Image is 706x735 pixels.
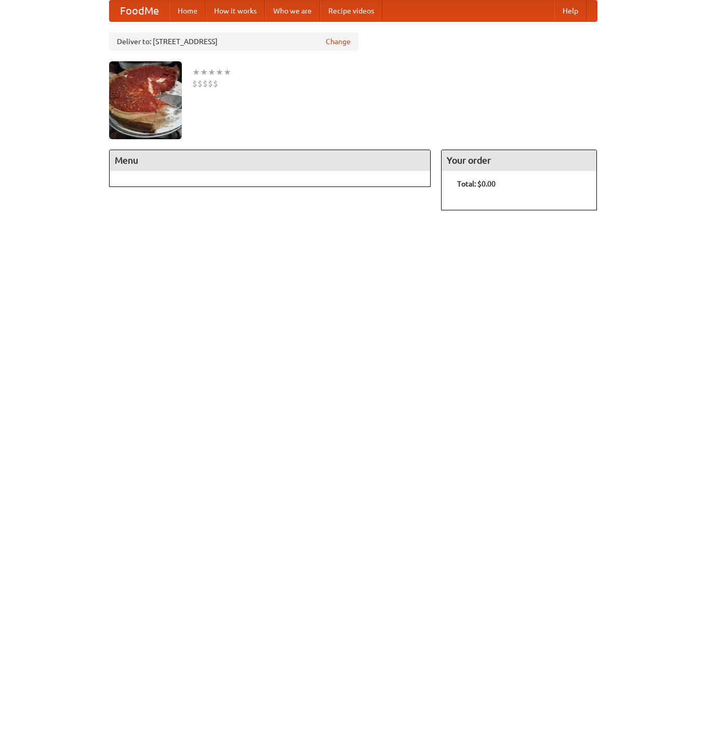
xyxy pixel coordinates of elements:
a: Help [554,1,587,21]
h4: Menu [110,150,431,171]
li: $ [203,78,208,89]
li: $ [197,78,203,89]
a: Home [169,1,206,21]
div: Deliver to: [STREET_ADDRESS] [109,32,358,51]
a: Who we are [265,1,320,21]
b: Total: $0.00 [457,180,496,188]
li: $ [213,78,218,89]
li: ★ [200,66,208,78]
li: ★ [223,66,231,78]
li: ★ [208,66,216,78]
li: ★ [216,66,223,78]
h4: Your order [442,150,596,171]
li: $ [192,78,197,89]
a: Change [326,36,351,47]
a: How it works [206,1,265,21]
a: FoodMe [110,1,169,21]
img: angular.jpg [109,61,182,139]
li: $ [208,78,213,89]
li: ★ [192,66,200,78]
a: Recipe videos [320,1,382,21]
